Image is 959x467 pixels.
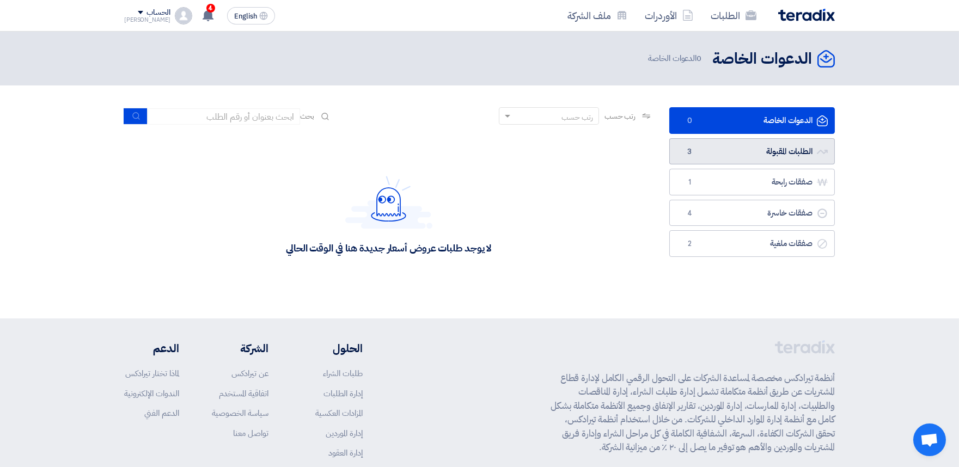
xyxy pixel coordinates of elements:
span: 3 [683,146,696,157]
a: عن تيرادكس [231,367,268,379]
button: English [227,7,275,24]
a: الأوردرات [636,3,702,28]
a: الطلبات [702,3,765,28]
a: Open chat [913,423,946,456]
a: الطلبات المقبولة3 [669,138,835,165]
a: طلبات الشراء [323,367,363,379]
a: إدارة العقود [328,447,363,459]
a: صفقات خاسرة4 [669,200,835,226]
a: تواصل معنا [233,427,268,439]
span: 0 [697,52,701,64]
span: 4 [206,4,215,13]
div: رتب حسب [561,112,593,123]
li: الدعم [124,340,179,357]
span: English [234,13,257,20]
a: الندوات الإلكترونية [124,388,179,400]
div: [PERSON_NAME] [124,17,170,23]
a: الدعوات الخاصة0 [669,107,835,134]
span: 0 [683,115,696,126]
span: 1 [683,177,696,188]
li: الحلول [301,340,363,357]
li: الشركة [212,340,268,357]
span: 2 [683,238,696,249]
div: لا يوجد طلبات عروض أسعار جديدة هنا في الوقت الحالي [286,242,491,254]
div: الحساب [146,8,170,17]
a: سياسة الخصوصية [212,407,268,419]
a: ملف الشركة [559,3,636,28]
a: صفقات ملغية2 [669,230,835,257]
p: أنظمة تيرادكس مخصصة لمساعدة الشركات على التحول الرقمي الكامل لإدارة قطاع المشتريات عن طريق أنظمة ... [551,371,835,454]
input: ابحث بعنوان أو رقم الطلب [148,108,300,125]
a: الدعم الفني [144,407,179,419]
a: إدارة الموردين [326,427,363,439]
a: اتفاقية المستخدم [219,388,268,400]
img: Teradix logo [778,9,835,21]
a: إدارة الطلبات [323,388,363,400]
img: Hello [345,176,432,229]
img: profile_test.png [175,7,192,24]
a: المزادات العكسية [315,407,363,419]
span: 4 [683,208,696,219]
span: الدعوات الخاصة [648,52,704,65]
span: رتب حسب [604,110,636,122]
h2: الدعوات الخاصة [712,48,812,70]
span: بحث [300,110,314,122]
a: لماذا تختار تيرادكس [125,367,179,379]
a: صفقات رابحة1 [669,169,835,195]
